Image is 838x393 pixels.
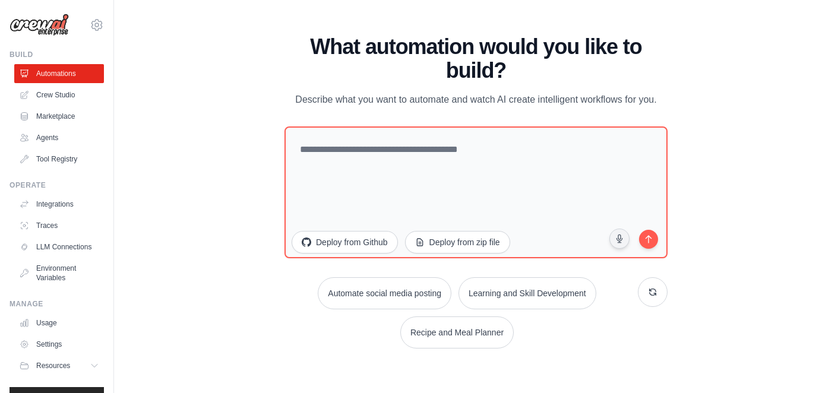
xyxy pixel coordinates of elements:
[14,107,104,126] a: Marketplace
[14,128,104,147] a: Agents
[10,14,69,36] img: Logo
[10,50,104,59] div: Build
[14,313,104,332] a: Usage
[14,216,104,235] a: Traces
[284,35,668,83] h1: What automation would you like to build?
[14,356,104,375] button: Resources
[14,259,104,287] a: Environment Variables
[14,335,104,354] a: Settings
[14,85,104,104] a: Crew Studio
[10,180,104,190] div: Operate
[284,92,668,107] p: Describe what you want to automate and watch AI create intelligent workflows for you.
[318,277,451,309] button: Automate social media posting
[458,277,596,309] button: Learning and Skill Development
[14,237,104,256] a: LLM Connections
[292,231,398,253] button: Deploy from Github
[36,361,70,370] span: Resources
[10,299,104,309] div: Manage
[14,195,104,214] a: Integrations
[14,64,104,83] a: Automations
[400,316,514,348] button: Recipe and Meal Planner
[14,150,104,169] a: Tool Registry
[405,231,510,253] button: Deploy from zip file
